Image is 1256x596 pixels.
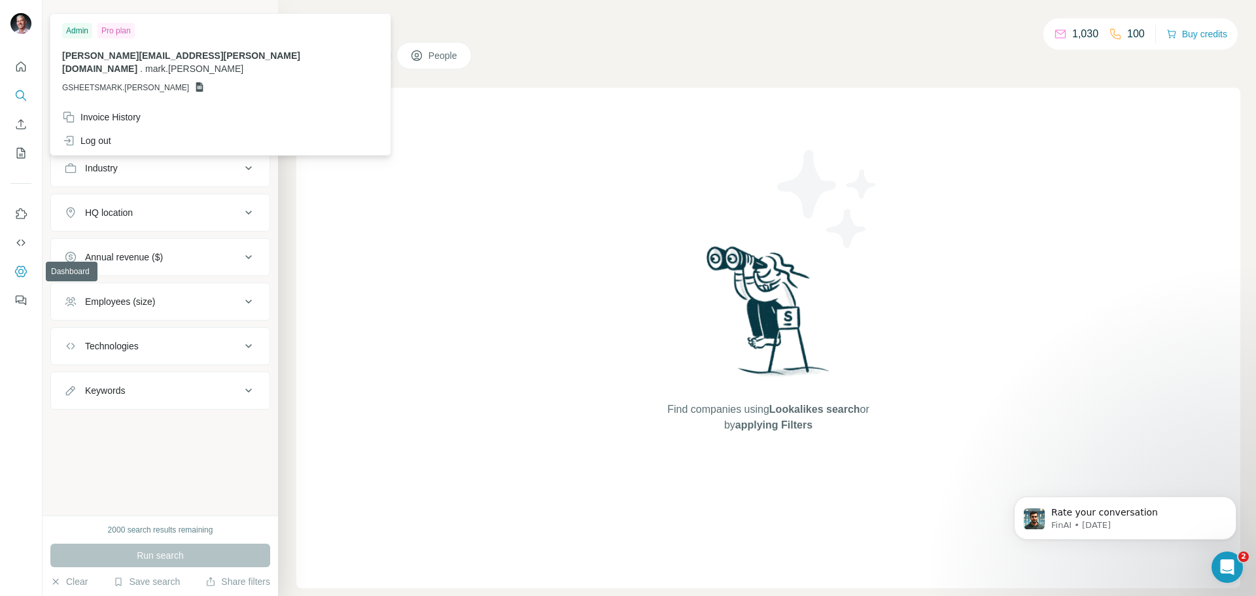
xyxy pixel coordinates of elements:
[85,384,125,397] div: Keywords
[85,162,118,175] div: Industry
[62,111,141,124] div: Invoice History
[51,330,270,362] button: Technologies
[62,23,92,39] div: Admin
[97,23,135,39] div: Pro plan
[10,202,31,226] button: Use Surfe on LinkedIn
[10,55,31,79] button: Quick start
[85,340,139,353] div: Technologies
[1072,26,1098,42] p: 1,030
[769,140,886,258] img: Surfe Illustration - Stars
[62,50,300,74] span: [PERSON_NAME][EMAIL_ADDRESS][PERSON_NAME][DOMAIN_NAME]
[10,113,31,136] button: Enrich CSV
[145,63,243,74] span: mark.[PERSON_NAME]
[1166,25,1227,43] button: Buy credits
[1238,552,1249,562] span: 2
[62,82,189,94] span: GSHEETSMARK.[PERSON_NAME]
[51,241,270,273] button: Annual revenue ($)
[228,8,278,27] button: Hide
[663,402,873,433] span: Find companies using or by
[10,289,31,312] button: Feedback
[10,84,31,107] button: Search
[701,243,837,389] img: Surfe Illustration - Woman searching with binoculars
[50,12,92,24] div: New search
[296,16,1240,34] h4: Search
[85,295,155,308] div: Employees (size)
[994,469,1256,561] iframe: Intercom notifications message
[1212,552,1243,583] iframe: Intercom live chat
[1127,26,1145,42] p: 100
[10,13,31,34] img: Avatar
[51,197,270,228] button: HQ location
[51,375,270,406] button: Keywords
[113,575,180,588] button: Save search
[205,575,270,588] button: Share filters
[769,404,860,415] span: Lookalikes search
[85,251,163,264] div: Annual revenue ($)
[62,134,111,147] div: Log out
[428,49,459,62] span: People
[85,206,133,219] div: HQ location
[735,419,812,430] span: applying Filters
[10,260,31,283] button: Dashboard
[108,524,213,536] div: 2000 search results remaining
[10,141,31,165] button: My lists
[10,231,31,254] button: Use Surfe API
[140,63,143,74] span: .
[51,286,270,317] button: Employees (size)
[50,575,88,588] button: Clear
[51,152,270,184] button: Industry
